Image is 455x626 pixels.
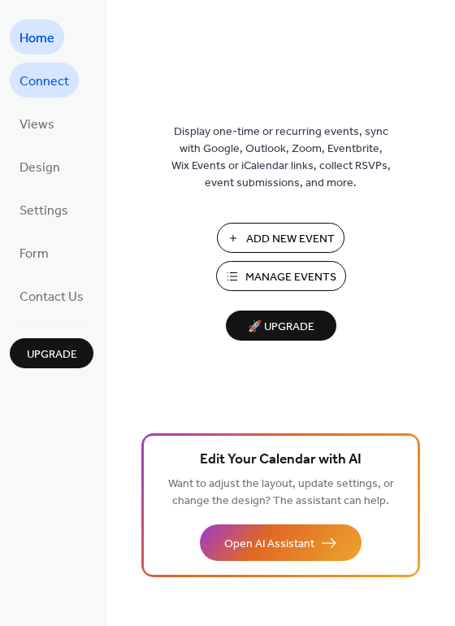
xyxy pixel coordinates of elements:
[19,285,84,310] span: Contact Us
[19,69,69,94] span: Connect
[10,106,64,141] a: Views
[245,269,336,286] span: Manage Events
[10,338,93,368] button: Upgrade
[10,192,78,227] a: Settings
[10,20,64,54] a: Home
[217,223,344,253] button: Add New Event
[27,346,77,363] span: Upgrade
[226,311,336,341] button: 🚀 Upgrade
[10,278,93,313] a: Contact Us
[19,155,60,180] span: Design
[10,149,70,184] a: Design
[10,63,79,98] a: Connect
[246,231,335,248] span: Add New Event
[19,241,49,267] span: Form
[19,26,54,51] span: Home
[171,124,391,192] span: Display one-time or recurring events, sync with Google, Outlook, Zoom, Eventbrite, Wix Events or ...
[216,261,346,291] button: Manage Events
[224,536,314,553] span: Open AI Assistant
[10,235,58,270] a: Form
[200,524,362,561] button: Open AI Assistant
[19,112,54,137] span: Views
[19,198,68,224] span: Settings
[200,449,362,472] span: Edit Your Calendar with AI
[236,316,327,338] span: 🚀 Upgrade
[168,473,394,512] span: Want to adjust the layout, update settings, or change the design? The assistant can help.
